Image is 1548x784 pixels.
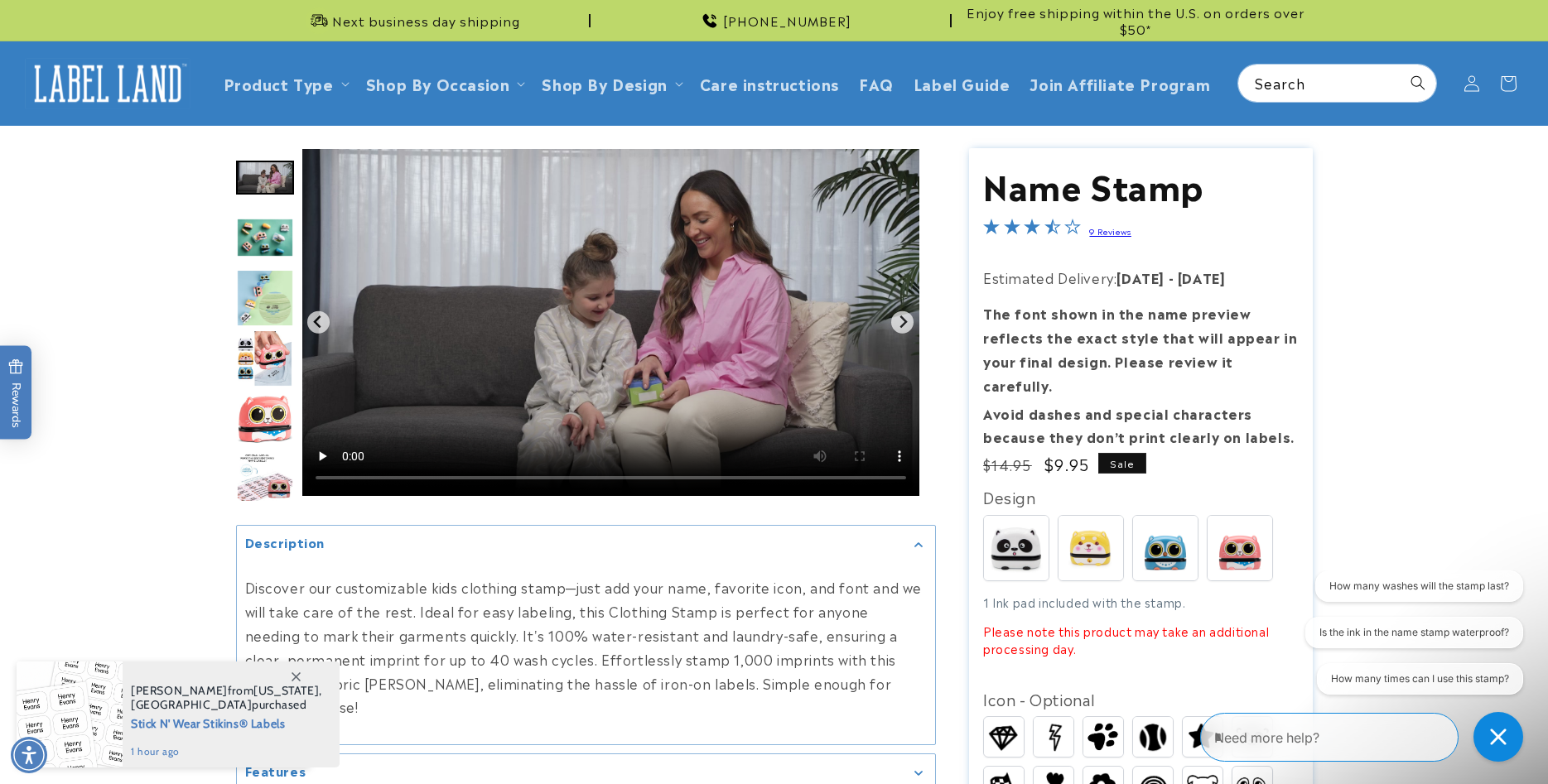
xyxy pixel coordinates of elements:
[1020,64,1220,103] a: Join Affiliate Program
[8,358,24,427] span: Rewards
[1083,718,1123,756] img: Paw
[690,64,849,103] a: Care instructions
[983,303,1297,394] strong: The font shown in the name preview reflects the exact style that will appear in your final design...
[723,12,851,29] span: [PHONE_NUMBER]
[983,483,1298,510] div: Design
[914,74,1010,93] span: Label Guide
[245,762,306,779] h2: Features
[1283,570,1531,709] iframe: Gorgias live chat conversation starters
[1183,719,1222,754] img: Star
[214,64,356,103] summary: Product Type
[356,64,533,103] summary: Shop By Occasion
[236,269,294,327] img: null
[25,58,190,109] img: Label Land
[1089,225,1131,237] a: 9 Reviews - open in a new tab
[236,329,293,387] img: null
[904,64,1020,103] a: Label Guide
[236,390,294,448] div: Go to slide 7
[131,683,228,698] span: [PERSON_NAME]
[236,394,294,445] img: null
[236,148,294,206] div: Go to slide 3
[11,737,47,773] div: Accessibility Menu
[1030,74,1210,93] span: Join Affiliate Program
[1044,453,1090,475] span: $9.95
[1059,516,1123,580] img: Buddy
[1200,706,1531,767] iframe: Gorgias Floating Chat
[983,594,1298,657] div: 1 Ink pad included with the stamp.
[245,575,927,719] p: Discover our customizable kids clothing stamp—just add your name, favorite icon, and font and we ...
[1133,717,1173,757] img: Baseball
[131,744,322,759] span: 1 hour ago
[253,683,319,698] span: [US_STATE]
[958,4,1313,36] span: Enjoy free shipping within the U.S. on orders over $50*
[236,209,294,267] div: Go to slide 4
[983,623,1298,657] p: Please note this product may take an additional processing day.
[236,269,294,327] div: Go to slide 5
[891,311,914,334] button: Next slide
[236,450,294,508] div: Go to slide 8
[1098,453,1146,474] span: Sale
[983,685,1298,712] div: Icon - Optional
[224,72,334,94] a: Product Type
[1178,267,1226,287] strong: [DATE]
[983,266,1298,290] p: Estimated Delivery:
[245,534,326,551] h2: Description
[332,12,520,29] span: Next business day shipping
[1116,267,1165,287] strong: [DATE]
[366,74,510,93] span: Shop By Occasion
[1208,516,1272,580] img: Whiskers
[236,161,294,195] img: null
[236,453,294,506] img: null
[984,719,1024,754] img: Diamond
[1034,717,1073,756] img: Lightning
[849,64,904,103] a: FAQ
[1400,65,1436,101] button: Search
[542,72,667,94] a: Shop By Design
[1133,516,1198,580] img: Blinky
[307,311,330,334] button: Previous slide
[131,697,252,712] span: [GEOGRAPHIC_DATA]
[983,455,1032,474] s: Previous price was $14.95
[131,712,322,733] span: Stick N' Wear Stikins® Labels
[236,329,294,387] div: Go to slide 6
[983,163,1298,206] h1: Name Stamp
[19,51,197,115] a: Label Land
[1169,267,1174,287] strong: -
[983,220,1081,240] span: 3.3-star overall rating
[237,526,935,563] summary: Description
[236,218,294,257] img: null
[532,64,689,103] summary: Shop By Design
[131,684,322,712] span: from , purchased
[859,74,894,93] span: FAQ
[983,403,1295,447] strong: Avoid dashes and special characters because they don’t print clearly on labels.
[984,516,1049,580] img: Spots
[700,74,839,93] span: Care instructions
